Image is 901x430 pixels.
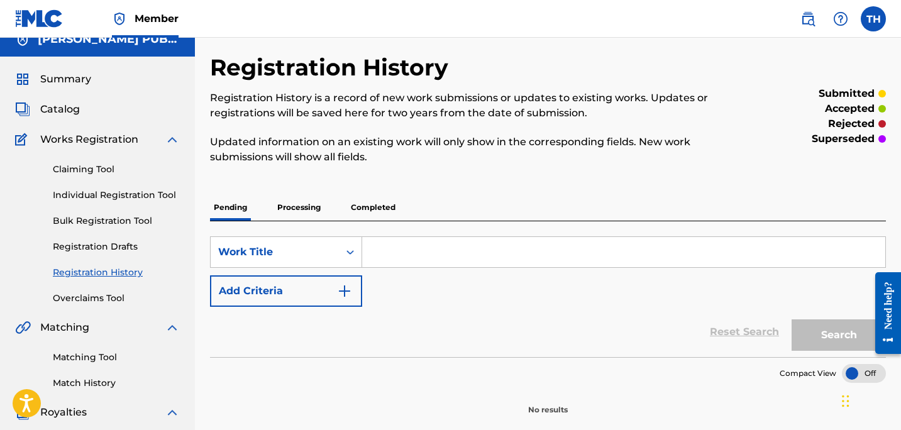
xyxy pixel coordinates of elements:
[15,72,91,87] a: SummarySummary
[53,214,180,228] a: Bulk Registration Tool
[15,405,30,420] img: Royalties
[800,11,815,26] img: search
[15,102,80,117] a: CatalogCatalog
[210,91,731,121] p: Registration History is a record of new work submissions or updates to existing works. Updates or...
[210,194,251,221] p: Pending
[53,377,180,390] a: Match History
[833,11,848,26] img: help
[795,6,821,31] a: Public Search
[40,102,80,117] span: Catalog
[53,189,180,202] a: Individual Registration Tool
[40,132,138,147] span: Works Registration
[15,9,64,28] img: MLC Logo
[53,351,180,364] a: Matching Tool
[861,6,886,31] div: User Menu
[347,194,399,221] p: Completed
[210,275,362,307] button: Add Criteria
[15,320,31,335] img: Matching
[112,11,127,26] img: Top Rightsholder
[53,292,180,305] a: Overclaims Tool
[528,389,568,416] p: No results
[842,382,849,420] div: Drag
[165,132,180,147] img: expand
[165,405,180,420] img: expand
[828,116,875,131] p: rejected
[210,236,886,357] form: Search Form
[53,266,180,279] a: Registration History
[812,131,875,146] p: superseded
[780,368,836,379] span: Compact View
[210,53,455,82] h2: Registration History
[15,32,30,47] img: Accounts
[53,163,180,176] a: Claiming Tool
[825,101,875,116] p: accepted
[15,132,31,147] img: Works Registration
[53,240,180,253] a: Registration Drafts
[135,11,179,26] span: Member
[40,320,89,335] span: Matching
[866,263,901,364] iframe: Resource Center
[40,72,91,87] span: Summary
[819,86,875,101] p: submitted
[218,245,331,260] div: Work Title
[838,370,901,430] iframe: Chat Widget
[165,320,180,335] img: expand
[337,284,352,299] img: 9d2ae6d4665cec9f34b9.svg
[38,32,180,47] h5: THEODORE HARTOG PUBLISHING
[210,135,731,165] p: Updated information on an existing work will only show in the corresponding fields. New work subm...
[40,405,87,420] span: Royalties
[828,6,853,31] div: Help
[15,102,30,117] img: Catalog
[15,72,30,87] img: Summary
[274,194,324,221] p: Processing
